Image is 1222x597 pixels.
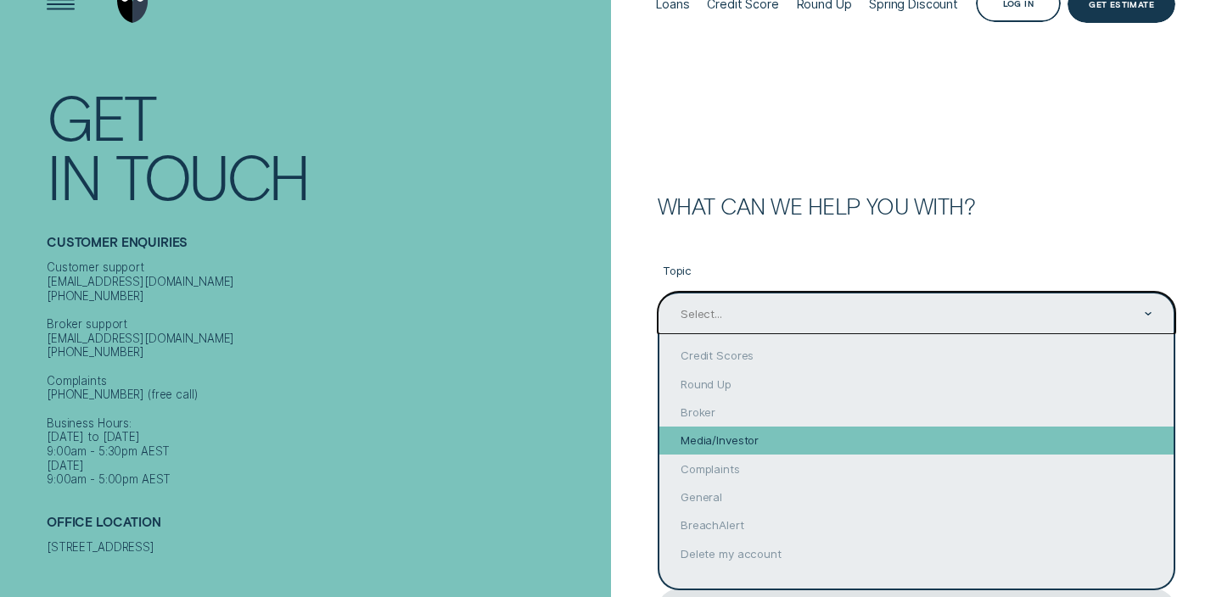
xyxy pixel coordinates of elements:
div: Get [47,86,155,146]
div: Delete my account [659,539,1174,567]
h2: Office Location [47,515,604,540]
h2: Customer Enquiries [47,235,604,260]
div: Customer support [EMAIL_ADDRESS][DOMAIN_NAME] [PHONE_NUMBER] Broker support [EMAIL_ADDRESS][DOMAI... [47,260,604,487]
div: General [659,483,1174,511]
div: Round Up [659,370,1174,398]
div: Broker [659,399,1174,427]
div: BreachAlert [659,511,1174,539]
h1: Get In Touch [47,86,604,205]
div: Touch [115,146,309,205]
label: Topic [658,253,1175,292]
div: In [47,146,100,205]
h2: What can we help you with? [658,195,1175,216]
div: Media/Investor [659,427,1174,455]
div: [STREET_ADDRESS] [47,540,604,555]
div: Select... [681,307,722,321]
div: Credit Scores [659,342,1174,370]
div: Complaints [659,455,1174,483]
